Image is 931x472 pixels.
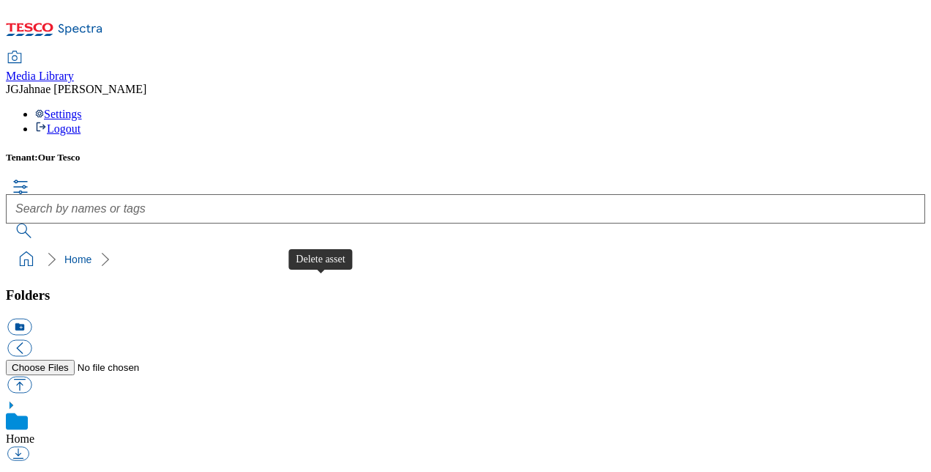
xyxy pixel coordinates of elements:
a: Logout [35,122,81,135]
h5: Tenant: [6,152,925,163]
span: JG [6,83,19,95]
a: Home [6,432,34,445]
a: home [15,248,38,271]
a: Settings [35,108,82,120]
span: Media Library [6,70,74,82]
a: Home [64,254,91,265]
span: Our Tesco [38,152,81,163]
input: Search by names or tags [6,194,925,224]
nav: breadcrumb [6,246,925,273]
a: Media Library [6,52,74,83]
h3: Folders [6,287,925,303]
span: Jahnae [PERSON_NAME] [19,83,147,95]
